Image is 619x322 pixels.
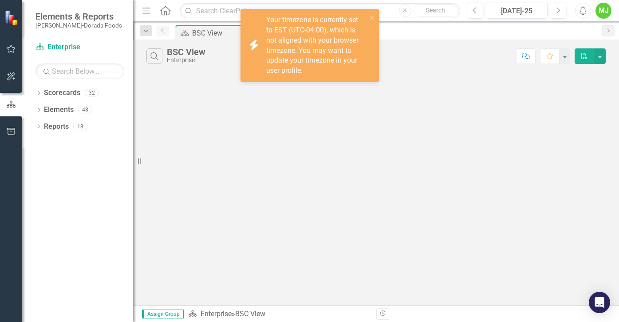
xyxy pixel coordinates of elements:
[35,22,122,29] small: [PERSON_NAME]-Dorada Foods
[167,57,205,64] div: Enterprise
[201,310,232,318] a: Enterprise
[44,105,74,115] a: Elements
[142,310,184,318] span: Assign Group
[489,6,545,16] div: [DATE]-25
[180,3,460,19] input: Search ClearPoint...
[78,106,92,114] div: 48
[35,11,122,22] span: Elements & Reports
[44,88,80,98] a: Scorecards
[426,7,445,14] span: Search
[167,47,205,57] div: BSC View
[369,12,375,23] button: close
[589,292,610,313] div: Open Intercom Messenger
[414,4,458,17] button: Search
[235,310,265,318] div: BSC View
[266,15,367,76] div: Your timezone is currently set to EST (UTC-04:00), which is not aligned with your browser timezon...
[35,64,124,79] input: Search Below...
[4,10,20,25] img: ClearPoint Strategy
[192,28,251,39] div: BSC View
[486,3,548,19] button: [DATE]-25
[44,122,69,132] a: Reports
[35,42,124,52] a: Enterprise
[73,123,87,130] div: 18
[188,309,370,319] div: »
[85,89,99,97] div: 32
[595,3,611,19] button: MJ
